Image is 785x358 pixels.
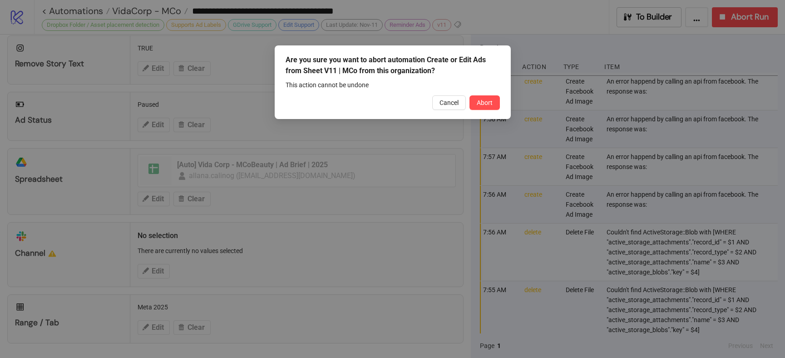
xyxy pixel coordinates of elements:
[477,99,493,106] span: Abort
[286,55,500,76] div: Are you sure you want to abort automation Create or Edit Ads from Sheet V11 | MCo from this organ...
[469,95,500,110] button: Abort
[286,80,500,90] div: This action cannot be undone
[432,95,466,110] button: Cancel
[439,99,459,106] span: Cancel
